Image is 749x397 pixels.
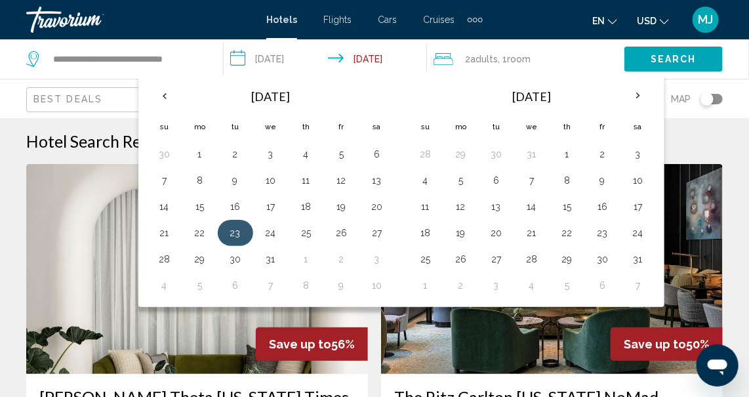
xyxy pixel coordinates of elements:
[154,198,175,216] button: Day 14
[592,276,613,295] button: Day 6
[465,50,498,68] span: 2
[521,250,542,268] button: Day 28
[296,145,317,163] button: Day 4
[225,224,246,242] button: Day 23
[331,276,352,295] button: Day 9
[225,198,246,216] button: Day 16
[486,145,507,163] button: Day 30
[260,276,281,295] button: Day 7
[628,145,649,163] button: Day 3
[671,90,691,108] span: Map
[224,39,428,79] button: Check-in date: Nov 30, 2025 Check-out date: Dec 2, 2025
[266,14,297,25] span: Hotels
[225,276,246,295] button: Day 6
[521,224,542,242] button: Day 21
[451,171,472,190] button: Day 5
[154,171,175,190] button: Day 7
[592,145,613,163] button: Day 2
[451,250,472,268] button: Day 26
[415,224,436,242] button: Day 18
[698,13,714,26] span: MJ
[147,81,182,111] button: Previous month
[26,131,175,151] h1: Hotel Search Results
[154,250,175,268] button: Day 28
[592,250,613,268] button: Day 30
[26,164,368,374] a: Hotel image
[415,198,436,216] button: Day 11
[323,14,352,25] a: Flights
[470,54,498,64] span: Adults
[190,145,211,163] button: Day 1
[557,171,578,190] button: Day 8
[367,276,388,295] button: Day 10
[468,9,483,30] button: Extra navigation items
[557,198,578,216] button: Day 15
[415,145,436,163] button: Day 28
[628,224,649,242] button: Day 24
[423,14,455,25] a: Cruises
[296,224,317,242] button: Day 25
[260,224,281,242] button: Day 24
[443,81,620,112] th: [DATE]
[260,198,281,216] button: Day 17
[498,50,531,68] span: , 1
[451,276,472,295] button: Day 2
[33,94,246,106] mat-select: Sort by
[190,198,211,216] button: Day 15
[611,327,723,361] div: 50%
[620,81,656,111] button: Next month
[624,47,723,71] button: Search
[521,171,542,190] button: Day 7
[260,250,281,268] button: Day 31
[367,250,388,268] button: Day 3
[557,224,578,242] button: Day 22
[557,145,578,163] button: Day 1
[225,171,246,190] button: Day 9
[451,224,472,242] button: Day 19
[225,145,246,163] button: Day 2
[628,171,649,190] button: Day 10
[367,171,388,190] button: Day 13
[260,171,281,190] button: Day 10
[415,171,436,190] button: Day 4
[651,54,697,65] span: Search
[154,224,175,242] button: Day 21
[331,145,352,163] button: Day 5
[415,250,436,268] button: Day 25
[296,250,317,268] button: Day 1
[378,14,397,25] a: Cars
[557,250,578,268] button: Day 29
[521,276,542,295] button: Day 4
[331,224,352,242] button: Day 26
[190,224,211,242] button: Day 22
[256,327,368,361] div: 56%
[592,171,613,190] button: Day 9
[260,145,281,163] button: Day 3
[331,250,352,268] button: Day 2
[33,94,102,104] span: Best Deals
[689,6,723,33] button: User Menu
[427,39,624,79] button: Travelers: 2 adults, 0 children
[154,145,175,163] button: Day 30
[637,16,657,26] span: USD
[26,7,253,33] a: Travorium
[697,345,739,387] iframe: Button to launch messaging window
[507,54,531,64] span: Room
[367,145,388,163] button: Day 6
[521,198,542,216] button: Day 14
[190,171,211,190] button: Day 8
[269,337,331,351] span: Save up to
[628,250,649,268] button: Day 31
[486,224,507,242] button: Day 20
[367,224,388,242] button: Day 27
[190,276,211,295] button: Day 5
[628,198,649,216] button: Day 17
[296,276,317,295] button: Day 8
[451,198,472,216] button: Day 12
[557,276,578,295] button: Day 5
[624,337,686,351] span: Save up to
[451,145,472,163] button: Day 29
